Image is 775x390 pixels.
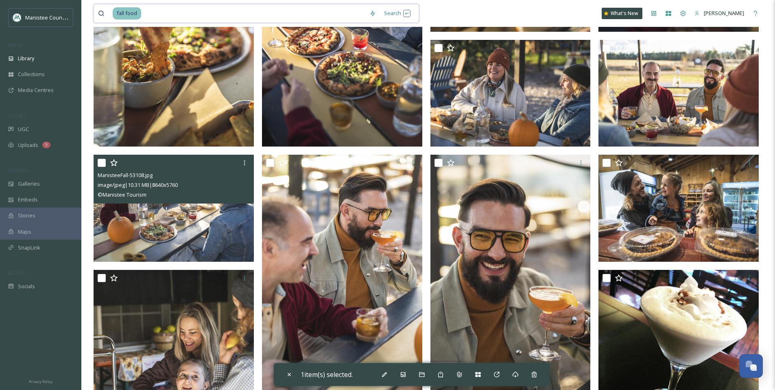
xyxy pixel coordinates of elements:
[13,13,21,22] img: logo.jpeg
[94,155,254,262] img: ManisteeFall-53108.jpg
[380,5,415,21] div: Search
[18,55,34,62] span: Library
[18,141,38,149] span: Uploads
[704,9,744,17] span: [PERSON_NAME]
[98,191,146,198] span: © Manistee Tourism
[18,228,31,236] span: Maps
[8,270,24,276] span: SOCIALS
[598,40,759,147] img: ManisteeFall-53109.jpg
[430,40,591,147] img: ManisteeFall-53110.jpg
[42,142,50,148] div: 5
[18,283,35,290] span: Socials
[18,196,38,204] span: Embeds
[8,113,26,119] span: COLLECT
[602,8,642,19] a: What's New
[18,244,40,252] span: SnapLink
[29,379,52,384] span: Privacy Policy
[8,42,22,48] span: MEDIA
[25,13,87,21] span: Manistee County Tourism
[301,370,353,379] span: 1 item(s) selected.
[98,181,178,188] span: image/jpeg | 10.31 MB | 8640 x 5760
[690,5,748,21] a: [PERSON_NAME]
[29,376,52,386] a: Privacy Policy
[18,125,29,133] span: UGC
[18,86,54,94] span: Media Centres
[18,212,35,219] span: Stories
[598,155,759,262] img: ManisteeFall-53052.jpg
[113,7,141,19] span: fall food
[18,180,40,188] span: Galleries
[18,70,45,78] span: Collections
[98,171,153,179] span: ManisteeFall-53108.jpg
[739,354,763,378] button: Open Chat
[8,167,27,173] span: WIDGETS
